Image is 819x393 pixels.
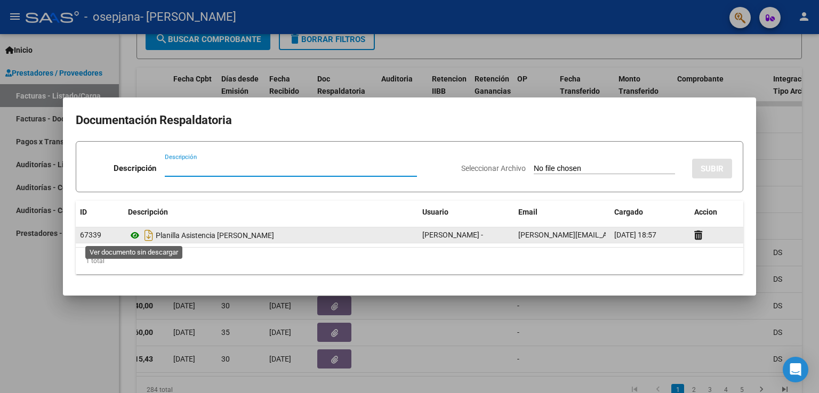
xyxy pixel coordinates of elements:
datatable-header-cell: Accion [690,201,743,224]
datatable-header-cell: ID [76,201,124,224]
h2: Documentación Respaldatoria [76,110,743,130]
span: SUBIR [701,164,724,174]
span: Accion [694,208,717,216]
span: ID [80,208,87,216]
span: Seleccionar Archivo [461,164,526,173]
div: 1 total [76,248,743,274]
datatable-header-cell: Cargado [610,201,690,224]
span: Descripción [128,208,168,216]
button: SUBIR [692,159,732,178]
p: Descripción [114,162,156,175]
i: Descargar documento [142,227,156,244]
span: [DATE] 18:57 [614,231,656,239]
datatable-header-cell: Descripción [124,201,418,224]
datatable-header-cell: Usuario [418,201,514,224]
datatable-header-cell: Email [514,201,610,224]
span: 67339 [80,231,101,239]
span: Cargado [614,208,643,216]
div: Open Intercom Messenger [783,357,808,382]
span: Usuario [422,208,448,216]
span: [PERSON_NAME][EMAIL_ADDRESS][PERSON_NAME][DOMAIN_NAME] [518,231,751,239]
span: [PERSON_NAME] - [422,231,483,239]
span: Email [518,208,537,216]
div: Planilla Asistencia [PERSON_NAME] [128,227,414,244]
